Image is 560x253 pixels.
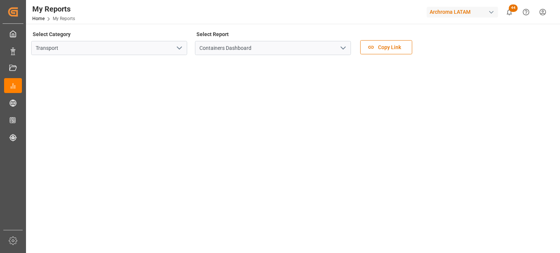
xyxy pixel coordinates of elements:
[374,44,405,51] span: Copy Link
[195,41,351,55] input: Type to search/select
[360,40,412,54] button: Copy Link
[337,42,348,54] button: open menu
[427,5,501,19] button: Archroma LATAM
[32,3,75,15] div: My Reports
[173,42,185,54] button: open menu
[31,41,187,55] input: Type to search/select
[427,7,498,17] div: Archroma LATAM
[501,4,518,20] button: show 44 new notifications
[509,4,518,12] span: 44
[31,29,72,39] label: Select Category
[195,29,230,39] label: Select Report
[32,16,45,21] a: Home
[518,4,534,20] button: Help Center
